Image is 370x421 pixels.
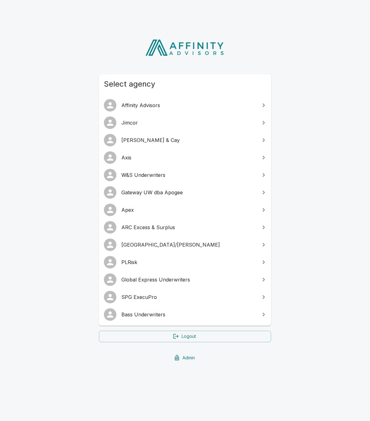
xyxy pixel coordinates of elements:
[121,258,256,266] span: PLRisk
[121,293,256,301] span: SPG ExecuPro
[140,37,230,58] img: Affinity Advisors Logo
[99,271,271,288] a: Global Express Underwriters
[99,236,271,253] a: [GEOGRAPHIC_DATA]/[PERSON_NAME]
[99,253,271,271] a: PLRisk
[121,241,256,248] span: [GEOGRAPHIC_DATA]/[PERSON_NAME]
[99,149,271,166] a: Axis
[99,288,271,306] a: SPG ExecuPro
[99,166,271,184] a: W&S Underwriters
[99,184,271,201] a: Gateway UW dba Apogee
[104,79,266,89] span: Select agency
[99,131,271,149] a: [PERSON_NAME] & Cay
[121,136,256,144] span: [PERSON_NAME] & Cay
[121,276,256,283] span: Global Express Underwriters
[99,201,271,219] a: Apex
[121,171,256,179] span: W&S Underwriters
[121,119,256,126] span: Jimcor
[121,224,256,231] span: ARC Excess & Surplus
[99,219,271,236] a: ARC Excess & Surplus
[121,206,256,214] span: Apex
[121,102,256,109] span: Affinity Advisors
[99,114,271,131] a: Jimcor
[99,352,271,364] a: Admin
[99,331,271,342] a: Logout
[99,306,271,323] a: Bass Underwriters
[121,189,256,196] span: Gateway UW dba Apogee
[99,97,271,114] a: Affinity Advisors
[121,154,256,161] span: Axis
[121,311,256,318] span: Bass Underwriters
